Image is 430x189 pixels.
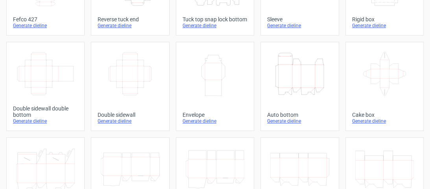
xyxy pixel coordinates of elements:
a: Double sidewallGenerate dieline [91,42,169,131]
div: Auto bottom [267,112,332,118]
div: Double sidewall double bottom [13,105,78,118]
div: Generate dieline [183,118,247,124]
div: Generate dieline [267,118,332,124]
a: Cake boxGenerate dieline [345,42,424,131]
div: Generate dieline [352,22,417,29]
div: Generate dieline [13,22,78,29]
a: Double sidewall double bottomGenerate dieline [6,42,85,131]
div: Double sidewall [98,112,162,118]
div: Generate dieline [13,118,78,124]
div: Sleeve [267,16,332,22]
div: Generate dieline [98,118,162,124]
div: Generate dieline [352,118,417,124]
div: Cake box [352,112,417,118]
div: Fefco 427 [13,16,78,22]
div: Reverse tuck end [98,16,162,22]
div: Generate dieline [267,22,332,29]
div: Generate dieline [98,22,162,29]
div: Generate dieline [183,22,247,29]
div: Rigid box [352,16,417,22]
div: Tuck top snap lock bottom [183,16,247,22]
div: Envelope [183,112,247,118]
a: EnvelopeGenerate dieline [176,42,254,131]
a: Auto bottomGenerate dieline [260,42,339,131]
